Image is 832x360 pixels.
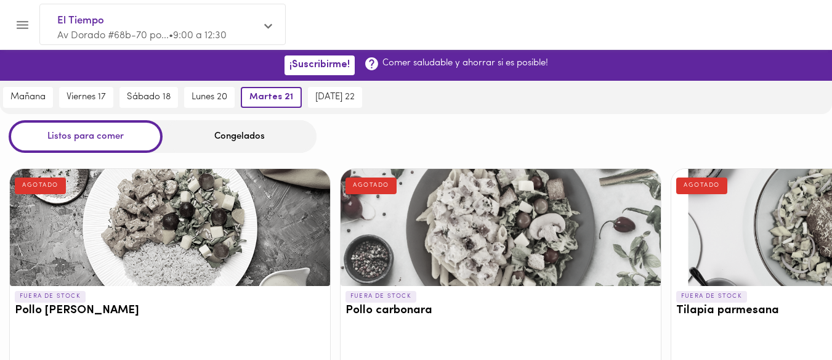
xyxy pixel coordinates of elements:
[676,291,747,302] p: FUERA DE STOCK
[192,92,227,103] span: lunes 20
[57,31,227,41] span: Av Dorado #68b-70 po... • 9:00 a 12:30
[676,178,727,194] div: AGOTADO
[241,87,302,108] button: martes 21
[308,87,362,108] button: [DATE] 22
[15,305,325,317] h3: Pollo [PERSON_NAME]
[315,92,355,103] span: [DATE] 22
[7,10,38,40] button: Menu
[127,92,171,103] span: sábado 18
[15,291,86,302] p: FUERA DE STOCK
[345,291,416,302] p: FUERA DE STOCK
[345,305,656,317] h3: Pollo carbonara
[289,59,350,71] span: ¡Suscribirme!
[249,92,293,103] span: martes 21
[341,169,661,286] div: Pollo carbonara
[10,169,330,286] div: Pollo Tikka Massala
[15,178,66,194] div: AGOTADO
[10,92,46,103] span: mañana
[184,87,235,108] button: lunes 20
[67,92,106,103] span: viernes 17
[382,57,548,70] p: Comer saludable y ahorrar si es posible!
[163,120,317,153] div: Congelados
[3,87,53,108] button: mañana
[285,55,355,75] button: ¡Suscribirme!
[57,13,256,29] span: El Tiempo
[345,178,397,194] div: AGOTADO
[59,87,113,108] button: viernes 17
[119,87,178,108] button: sábado 18
[761,288,820,348] iframe: Messagebird Livechat Widget
[9,120,163,153] div: Listos para comer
